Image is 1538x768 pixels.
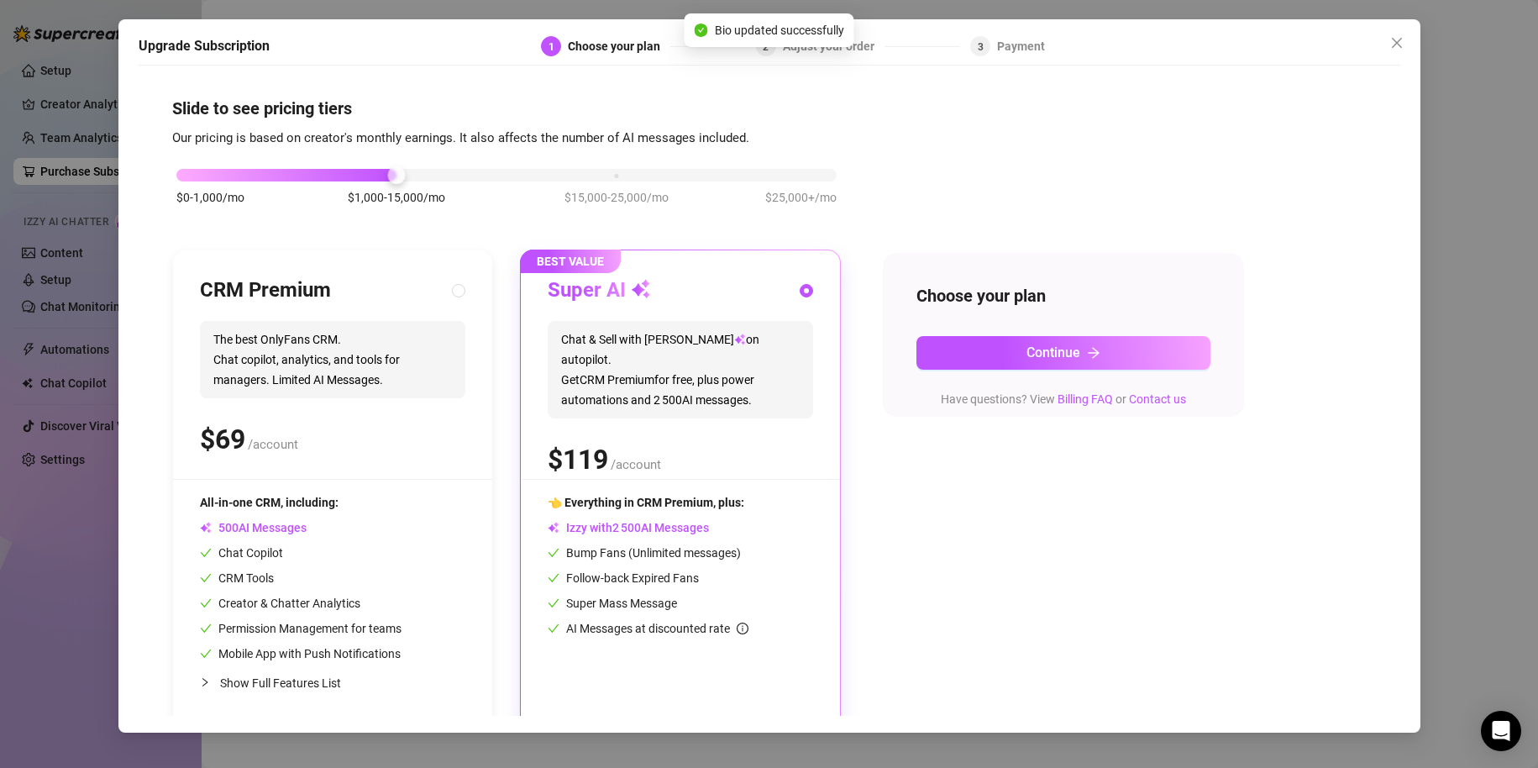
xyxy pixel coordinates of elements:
[200,423,245,455] span: $
[1087,346,1100,360] span: arrow-right
[200,623,212,634] span: check
[200,597,360,610] span: Creator & Chatter Analytics
[548,571,699,585] span: Follow-back Expired Fans
[566,622,748,635] span: AI Messages at discounted rate
[548,597,559,609] span: check
[200,321,465,398] span: The best OnlyFans CRM. Chat copilot, analytics, and tools for managers. Limited AI Messages.
[139,36,270,56] h5: Upgrade Subscription
[347,188,444,207] span: $1,000-15,000/mo
[916,336,1210,370] button: Continuearrow-right
[1129,392,1186,406] a: Contact us
[172,96,1367,119] h4: Slide to see pricing tiers
[172,129,749,145] span: Our pricing is based on creator's monthly earnings. It also affects the number of AI messages inc...
[763,40,769,52] span: 2
[1481,711,1521,751] div: Open Intercom Messenger
[997,36,1045,56] div: Payment
[782,36,884,56] div: Adjust your order
[200,647,401,660] span: Mobile App with Push Notifications
[715,21,844,39] span: Bio updated successfully
[1058,392,1113,406] a: Billing FAQ
[941,392,1186,406] span: Have questions? View or
[548,40,554,52] span: 1
[548,444,608,476] span: $
[200,521,307,534] span: AI Messages
[977,40,983,52] span: 3
[548,277,651,304] h3: Super AI
[200,663,465,702] div: Show Full Features List
[220,676,341,690] span: Show Full Features List
[548,521,709,534] span: Izzy with AI Messages
[611,457,661,472] span: /account
[916,284,1210,308] h4: Choose your plan
[176,188,244,207] span: $0-1,000/mo
[548,547,559,559] span: check
[548,496,744,509] span: 👈 Everything in CRM Premium, plus:
[200,496,339,509] span: All-in-one CRM, including:
[200,622,402,635] span: Permission Management for teams
[548,597,677,610] span: Super Mass Message
[200,572,212,584] span: check
[1383,29,1410,56] button: Close
[248,437,298,452] span: /account
[548,321,813,418] span: Chat & Sell with [PERSON_NAME] on autopilot. Get CRM Premium for free, plus power automations and...
[548,572,559,584] span: check
[200,677,210,687] span: collapsed
[1026,345,1080,360] span: Continue
[520,250,621,273] span: BEST VALUE
[200,571,274,585] span: CRM Tools
[200,547,212,559] span: check
[200,277,331,304] h3: CRM Premium
[200,546,283,560] span: Chat Copilot
[200,597,212,609] span: check
[548,546,741,560] span: Bump Fans (Unlimited messages)
[695,24,708,37] span: check-circle
[1383,36,1410,50] span: Close
[564,188,669,207] span: $15,000-25,000/mo
[568,36,670,56] div: Choose your plan
[737,623,748,634] span: info-circle
[765,188,837,207] span: $25,000+/mo
[200,648,212,660] span: check
[1390,36,1404,50] span: close
[548,623,559,634] span: check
